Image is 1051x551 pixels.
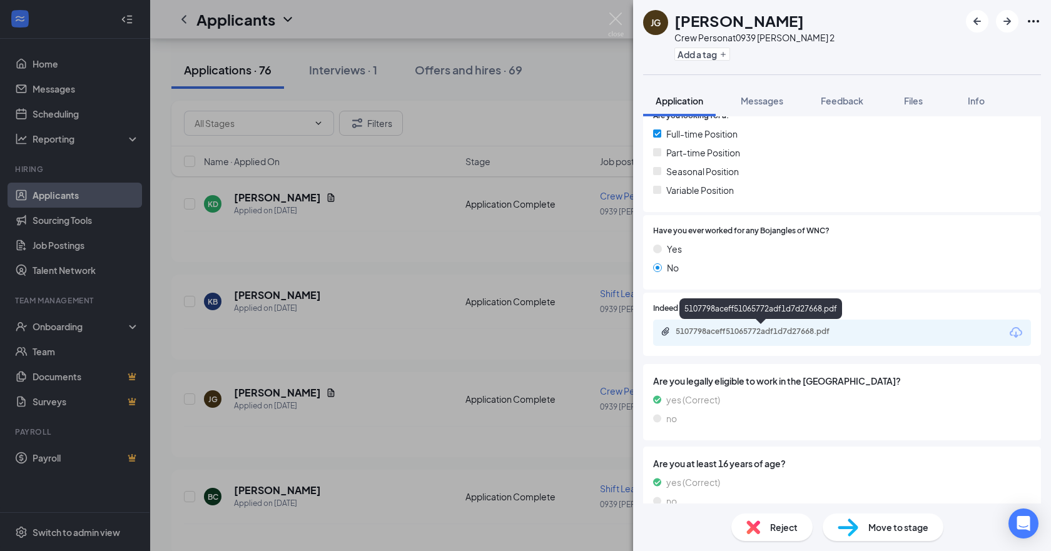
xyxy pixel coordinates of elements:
svg: Plus [719,51,727,58]
span: No [667,261,679,275]
button: ArrowLeftNew [966,10,988,33]
span: yes (Correct) [666,475,720,489]
span: yes (Correct) [666,393,720,407]
span: Part-time Position [666,146,740,159]
div: 5107798aceff51065772adf1d7d27668.pdf [676,326,851,336]
span: Reject [770,520,798,534]
button: PlusAdd a tag [674,48,730,61]
span: Seasonal Position [666,164,739,178]
span: Files [904,95,923,106]
div: 5107798aceff51065772adf1d7d27668.pdf [679,298,842,319]
span: Variable Position [666,183,734,197]
svg: Ellipses [1026,14,1041,29]
a: Paperclip5107798aceff51065772adf1d7d27668.pdf [661,326,863,338]
svg: ArrowRight [1000,14,1015,29]
div: Open Intercom Messenger [1008,508,1038,538]
button: ArrowRight [996,10,1018,33]
svg: Download [1008,325,1023,340]
span: Feedback [821,95,863,106]
span: no [666,412,677,425]
svg: Paperclip [661,326,671,336]
h1: [PERSON_NAME] [674,10,804,31]
span: Application [656,95,703,106]
div: JG [651,16,661,29]
span: Have you ever worked for any Bojangles of WNC? [653,225,830,237]
span: Indeed Resume [653,303,708,315]
span: Messages [741,95,783,106]
span: Move to stage [868,520,928,534]
span: Full-time Position [666,127,738,141]
span: Are you legally eligible to work in the [GEOGRAPHIC_DATA]? [653,374,1031,388]
div: Crew Person at 0939 [PERSON_NAME] 2 [674,31,835,44]
span: Are you at least 16 years of age? [653,457,1031,470]
span: Info [968,95,985,106]
span: no [666,494,677,508]
svg: ArrowLeftNew [970,14,985,29]
span: Yes [667,242,682,256]
span: Are you looking for a: [653,110,729,122]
